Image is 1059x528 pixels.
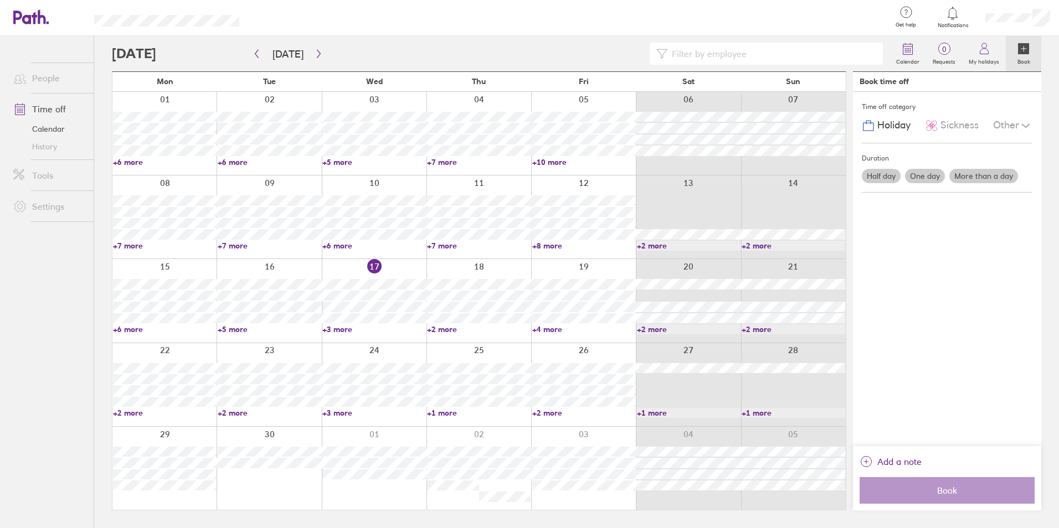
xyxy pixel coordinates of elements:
a: +5 more [218,324,321,334]
span: Thu [472,77,486,86]
a: +7 more [218,241,321,251]
a: Settings [4,195,94,218]
a: +2 more [427,324,531,334]
div: Book time off [860,77,909,86]
a: +2 more [637,241,741,251]
span: Get help [888,22,924,28]
a: +6 more [218,157,321,167]
a: +3 more [322,324,426,334]
span: Notifications [935,22,971,29]
a: +2 more [742,241,845,251]
a: +6 more [113,157,217,167]
a: +8 more [532,241,636,251]
a: +1 more [637,408,741,418]
button: Book [860,477,1035,504]
a: +1 more [427,408,531,418]
a: People [4,67,94,89]
label: My holidays [962,55,1006,65]
span: Wed [366,77,383,86]
input: Filter by employee [667,43,876,64]
a: Notifications [935,6,971,29]
label: Half day [862,169,901,183]
a: +1 more [742,408,845,418]
a: +2 more [637,324,741,334]
span: Mon [157,77,173,86]
a: +4 more [532,324,636,334]
label: Requests [926,55,962,65]
span: Sickness [940,120,979,131]
label: Calendar [890,55,926,65]
span: Sun [786,77,800,86]
a: +7 more [113,241,217,251]
a: 0Requests [926,36,962,71]
a: +6 more [113,324,217,334]
a: Time off [4,98,94,120]
label: More than a day [949,169,1018,183]
span: Fri [579,77,589,86]
div: Time off category [862,99,1032,115]
a: +10 more [532,157,636,167]
a: +2 more [742,324,845,334]
a: +2 more [218,408,321,418]
span: Tue [263,77,276,86]
label: Book [1011,55,1037,65]
span: Holiday [877,120,911,131]
a: History [4,138,94,156]
a: Book [1006,36,1041,71]
div: Duration [862,150,1032,167]
a: +5 more [322,157,426,167]
a: +2 more [532,408,636,418]
button: Add a note [860,453,922,470]
a: +3 more [322,408,426,418]
a: +2 more [113,408,217,418]
a: +7 more [427,241,531,251]
span: Add a note [877,453,922,470]
div: Other [993,115,1032,136]
label: One day [905,169,945,183]
span: 0 [926,45,962,54]
a: +7 more [427,157,531,167]
a: Tools [4,164,94,187]
a: Calendar [890,36,926,71]
a: +6 more [322,241,426,251]
span: Sat [682,77,695,86]
a: Calendar [4,120,94,138]
a: My holidays [962,36,1006,71]
span: Book [867,485,1027,495]
button: [DATE] [264,45,312,63]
